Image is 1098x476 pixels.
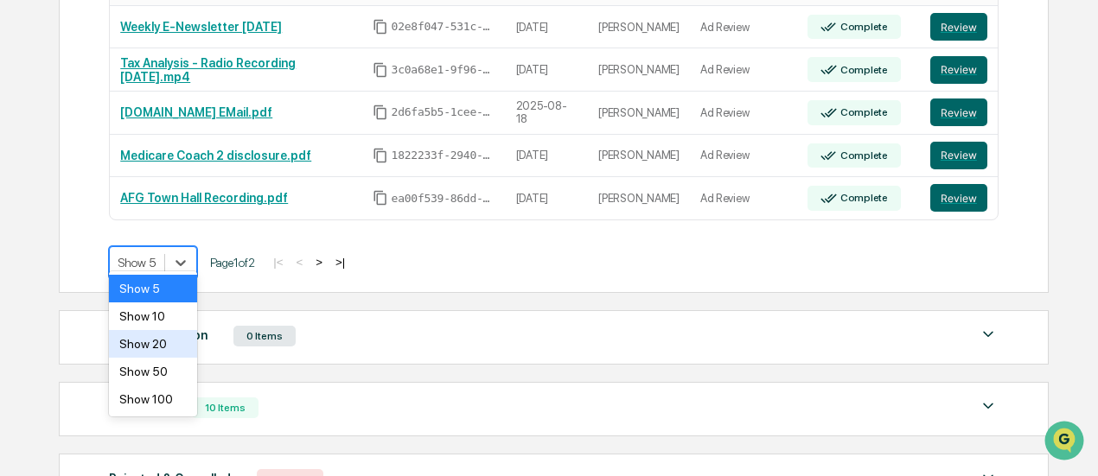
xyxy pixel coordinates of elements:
div: Complete [837,106,888,118]
td: Ad Review [690,177,798,219]
p: How can we help? [17,35,315,63]
td: [PERSON_NAME] [588,177,690,219]
button: Review [930,142,987,169]
button: Start new chat [294,136,315,157]
a: Medicare Coach 2 disclosure.pdf [120,149,311,162]
a: AFG Town Hall Recording.pdf [120,191,288,205]
td: Ad Review [690,135,798,178]
a: Powered byPylon [122,291,209,305]
span: Copy Id [373,19,388,35]
span: Copy Id [373,62,388,78]
a: Tax Analysis - Radio Recording [DATE].mp4 [120,56,296,84]
span: 3c0a68e1-9f96-4040-b7f4-b43b32360ca8 [392,63,495,77]
span: 2d6fa5b5-1cee-4b54-8976-41cfc7602a32 [392,105,495,119]
div: Complete [837,64,888,76]
div: Show 50 [109,358,197,385]
span: 1822233f-2940-40c3-ae9c-5e860ff15d01 [392,149,495,162]
span: Pylon [172,292,209,305]
td: [PERSON_NAME] [588,135,690,178]
td: [DATE] [506,135,589,178]
a: Weekly E-Newsletter [DATE] [120,20,282,34]
span: ea00f539-86dd-40a5-93e4-78bc75b2ff2c [392,192,495,206]
span: Attestations [143,217,214,234]
td: [DATE] [506,48,589,92]
div: 🖐️ [17,219,31,232]
button: |< [268,255,288,270]
a: 🗄️Attestations [118,210,221,241]
input: Clear [45,78,285,96]
div: Show 10 [109,302,197,330]
td: Ad Review [690,48,798,92]
div: Show 100 [109,385,197,413]
td: [PERSON_NAME] [588,6,690,49]
td: 2025-08-18 [506,92,589,135]
button: Review [930,56,987,84]
img: caret [978,396,999,416]
span: Preclearance [35,217,112,234]
span: Page 1 of 2 [210,256,255,270]
img: caret [978,324,999,345]
td: Ad Review [690,6,798,49]
button: >| [330,255,350,270]
iframe: Open customer support [1043,419,1089,466]
div: Show 5 [109,275,197,302]
span: Copy Id [373,105,388,120]
div: 🗄️ [125,219,139,232]
button: < [290,255,308,270]
a: 🔎Data Lookup [10,243,116,274]
div: Show 20 [109,330,197,358]
div: Complete [837,149,888,162]
div: Complete [837,21,888,33]
a: [DOMAIN_NAME] EMail.pdf [120,105,272,119]
div: 0 Items [233,326,296,346]
button: Review [930,13,987,41]
button: Review [930,184,987,212]
td: [DATE] [506,6,589,49]
div: 🔎 [17,251,31,265]
td: [DATE] [506,177,589,219]
span: Data Lookup [35,250,109,267]
a: 🖐️Preclearance [10,210,118,241]
div: Start new chat [59,131,284,149]
button: Review [930,98,987,126]
div: Complete [837,192,888,204]
td: [PERSON_NAME] [588,48,690,92]
span: Copy Id [373,190,388,206]
td: [PERSON_NAME] [588,92,690,135]
span: Copy Id [373,148,388,163]
button: > [310,255,328,270]
div: We're available if you need us! [59,149,219,162]
td: Ad Review [690,92,798,135]
span: 02e8f047-531c-4895-b7f0-31a4a94e0fb2 [392,20,495,34]
div: 10 Items [192,397,259,418]
img: 1746055101610-c473b297-6a78-478c-a979-82029cc54cd1 [17,131,48,162]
